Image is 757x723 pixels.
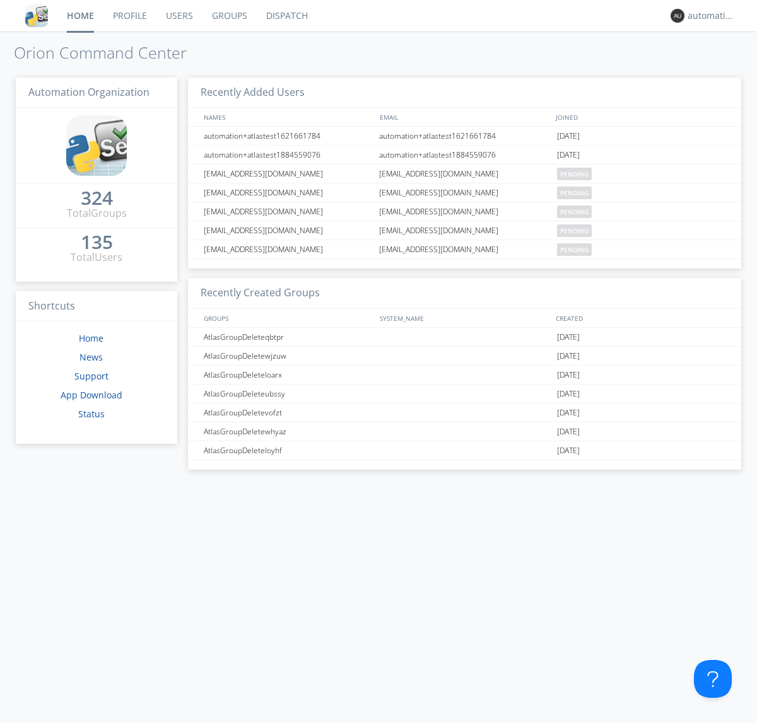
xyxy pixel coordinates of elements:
[67,206,127,221] div: Total Groups
[201,221,375,240] div: [EMAIL_ADDRESS][DOMAIN_NAME]
[553,309,729,327] div: CREATED
[74,370,109,382] a: Support
[188,221,741,240] a: [EMAIL_ADDRESS][DOMAIN_NAME][EMAIL_ADDRESS][DOMAIN_NAME]pending
[188,183,741,202] a: [EMAIL_ADDRESS][DOMAIN_NAME][EMAIL_ADDRESS][DOMAIN_NAME]pending
[188,441,741,460] a: AtlasGroupDeleteloyhf[DATE]
[557,328,580,347] span: [DATE]
[201,385,375,403] div: AtlasGroupDeleteubssy
[201,127,375,145] div: automation+atlastest1621661784
[78,408,105,420] a: Status
[188,146,741,165] a: automation+atlastest1884559076automation+atlastest1884559076[DATE]
[188,366,741,385] a: AtlasGroupDeleteloarx[DATE]
[557,187,592,199] span: pending
[188,127,741,146] a: automation+atlastest1621661784automation+atlastest1621661784[DATE]
[188,165,741,183] a: [EMAIL_ADDRESS][DOMAIN_NAME][EMAIL_ADDRESS][DOMAIN_NAME]pending
[376,221,554,240] div: [EMAIL_ADDRESS][DOMAIN_NAME]
[201,366,375,384] div: AtlasGroupDeleteloarx
[201,309,373,327] div: GROUPS
[557,127,580,146] span: [DATE]
[201,347,375,365] div: AtlasGroupDeletewjzuw
[376,240,554,258] div: [EMAIL_ADDRESS][DOMAIN_NAME]
[557,366,580,385] span: [DATE]
[81,236,113,248] div: 135
[553,108,729,126] div: JOINED
[188,240,741,259] a: [EMAIL_ADDRESS][DOMAIN_NAME][EMAIL_ADDRESS][DOMAIN_NAME]pending
[201,441,375,460] div: AtlasGroupDeleteloyhf
[557,422,580,441] span: [DATE]
[79,351,103,363] a: News
[188,328,741,347] a: AtlasGroupDeleteqbtpr[DATE]
[188,403,741,422] a: AtlasGroupDeletevofzt[DATE]
[79,332,103,344] a: Home
[376,202,554,221] div: [EMAIL_ADDRESS][DOMAIN_NAME]
[557,224,592,237] span: pending
[557,168,592,180] span: pending
[557,243,592,256] span: pending
[188,422,741,441] a: AtlasGroupDeletewhyaz[DATE]
[201,240,375,258] div: [EMAIL_ADDRESS][DOMAIN_NAME]
[376,183,554,202] div: [EMAIL_ADDRESS][DOMAIN_NAME]
[377,108,553,126] div: EMAIL
[377,309,553,327] div: SYSTEM_NAME
[201,108,373,126] div: NAMES
[376,146,554,164] div: automation+atlastest1884559076
[71,250,122,265] div: Total Users
[557,385,580,403] span: [DATE]
[28,85,150,99] span: Automation Organization
[81,192,113,206] a: 324
[557,146,580,165] span: [DATE]
[694,660,732,698] iframe: Toggle Customer Support
[81,236,113,250] a: 135
[201,202,375,221] div: [EMAIL_ADDRESS][DOMAIN_NAME]
[25,4,48,27] img: cddb5a64eb264b2086981ab96f4c1ba7
[201,183,375,202] div: [EMAIL_ADDRESS][DOMAIN_NAME]
[188,385,741,403] a: AtlasGroupDeleteubssy[DATE]
[16,291,177,322] h3: Shortcuts
[557,403,580,422] span: [DATE]
[201,422,375,441] div: AtlasGroupDeletewhyaz
[188,202,741,221] a: [EMAIL_ADDRESS][DOMAIN_NAME][EMAIL_ADDRESS][DOMAIN_NAME]pending
[81,192,113,204] div: 324
[671,9,684,23] img: 373638.png
[557,347,580,366] span: [DATE]
[376,127,554,145] div: automation+atlastest1621661784
[376,165,554,183] div: [EMAIL_ADDRESS][DOMAIN_NAME]
[688,9,735,22] div: automation+atlas0003
[188,347,741,366] a: AtlasGroupDeletewjzuw[DATE]
[188,78,741,108] h3: Recently Added Users
[557,441,580,460] span: [DATE]
[201,403,375,422] div: AtlasGroupDeletevofzt
[66,115,127,176] img: cddb5a64eb264b2086981ab96f4c1ba7
[188,278,741,309] h3: Recently Created Groups
[201,165,375,183] div: [EMAIL_ADDRESS][DOMAIN_NAME]
[557,205,592,218] span: pending
[61,389,122,401] a: App Download
[201,328,375,346] div: AtlasGroupDeleteqbtpr
[201,146,375,164] div: automation+atlastest1884559076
